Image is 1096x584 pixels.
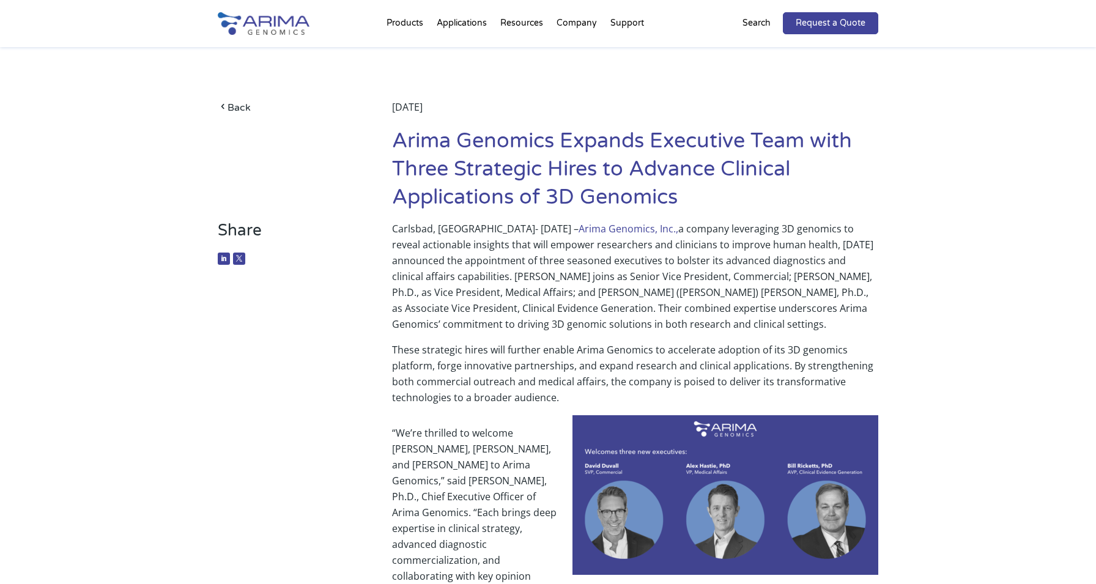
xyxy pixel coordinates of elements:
div: [DATE] [392,99,878,127]
a: Arima Genomics, Inc., [579,222,678,235]
h3: Share [218,221,355,249]
h1: Arima Genomics Expands Executive Team with Three Strategic Hires to Advance Clinical Applications... [392,127,878,221]
p: Search [742,15,771,31]
img: Arima-Genomics-logo [218,12,309,35]
p: These strategic hires will further enable Arima Genomics to accelerate adoption of its 3D genomic... [392,342,878,415]
a: Request a Quote [783,12,878,34]
a: Back [218,99,355,116]
img: Personnel Announcement LinkedIn Carousel 22025 [572,415,878,575]
p: Carlsbad, [GEOGRAPHIC_DATA]- [DATE] – a company leveraging 3D genomics to reveal actionable insig... [392,221,878,342]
